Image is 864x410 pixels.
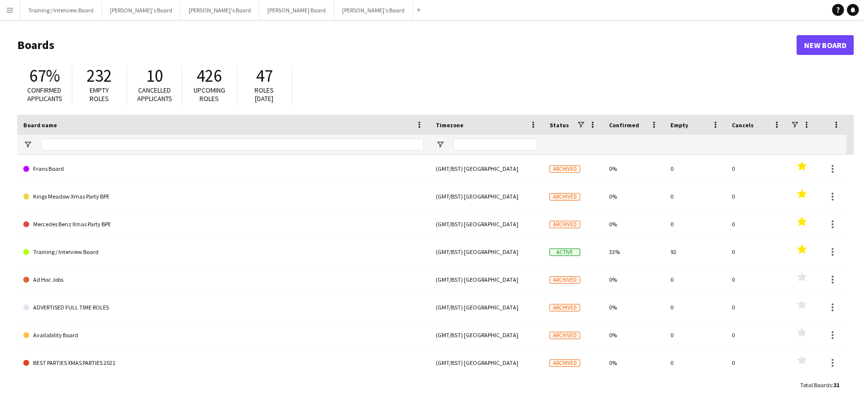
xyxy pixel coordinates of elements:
[27,86,62,103] span: Confirmed applicants
[430,210,544,238] div: (GMT/BST) [GEOGRAPHIC_DATA]
[550,193,580,201] span: Archived
[197,65,222,87] span: 426
[436,121,463,129] span: Timezone
[550,359,580,367] span: Archived
[430,349,544,376] div: (GMT/BST) [GEOGRAPHIC_DATA]
[664,294,726,321] div: 0
[603,321,664,349] div: 0%
[550,121,569,129] span: Status
[603,349,664,376] div: 0%
[609,121,639,129] span: Confirmed
[23,349,424,377] a: BEST PARTIES XMAS PARTIES 2021
[603,210,664,238] div: 0%
[664,183,726,210] div: 0
[550,165,580,173] span: Archived
[436,140,445,149] button: Open Filter Menu
[726,321,787,349] div: 0
[23,121,57,129] span: Board name
[23,321,424,349] a: Availability Board
[550,304,580,311] span: Archived
[87,65,112,87] span: 232
[259,0,334,20] button: [PERSON_NAME] Board
[102,0,181,20] button: [PERSON_NAME]'s Board
[726,266,787,293] div: 0
[664,238,726,265] div: 92
[800,375,839,395] div: :
[550,221,580,228] span: Archived
[23,238,424,266] a: Training / Interview Board
[726,210,787,238] div: 0
[430,266,544,293] div: (GMT/BST) [GEOGRAPHIC_DATA]
[800,381,832,389] span: Total Boards
[23,140,32,149] button: Open Filter Menu
[726,349,787,376] div: 0
[670,121,688,129] span: Empty
[603,294,664,321] div: 0%
[664,266,726,293] div: 0
[29,65,60,87] span: 67%
[17,38,797,52] h1: Boards
[194,86,225,103] span: Upcoming roles
[20,0,102,20] button: Training / Interview Board
[664,321,726,349] div: 0
[603,238,664,265] div: 33%
[146,65,163,87] span: 10
[664,349,726,376] div: 0
[23,155,424,183] a: Frans Board
[454,139,538,151] input: Timezone Filter Input
[430,155,544,182] div: (GMT/BST) [GEOGRAPHIC_DATA]
[726,183,787,210] div: 0
[23,294,424,321] a: ADVERTISED FULL TIME ROLES
[603,155,664,182] div: 0%
[23,266,424,294] a: Ad Hoc Jobs
[430,183,544,210] div: (GMT/BST) [GEOGRAPHIC_DATA]
[726,294,787,321] div: 0
[430,321,544,349] div: (GMT/BST) [GEOGRAPHIC_DATA]
[430,238,544,265] div: (GMT/BST) [GEOGRAPHIC_DATA]
[732,121,754,129] span: Cancels
[256,65,273,87] span: 47
[90,86,109,103] span: Empty roles
[550,249,580,256] span: Active
[334,0,413,20] button: [PERSON_NAME]'s Board
[137,86,172,103] span: Cancelled applicants
[833,381,839,389] span: 31
[255,86,274,103] span: Roles [DATE]
[726,155,787,182] div: 0
[430,294,544,321] div: (GMT/BST) [GEOGRAPHIC_DATA]
[726,238,787,265] div: 0
[41,139,424,151] input: Board name Filter Input
[23,210,424,238] a: Mercedes Benz Xmas Party BPE
[603,266,664,293] div: 0%
[664,210,726,238] div: 0
[550,332,580,339] span: Archived
[23,183,424,210] a: Kings Meadow Xmas Party BPE
[664,155,726,182] div: 0
[797,35,854,55] a: New Board
[603,183,664,210] div: 0%
[181,0,259,20] button: [PERSON_NAME]'s Board
[550,276,580,284] span: Archived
